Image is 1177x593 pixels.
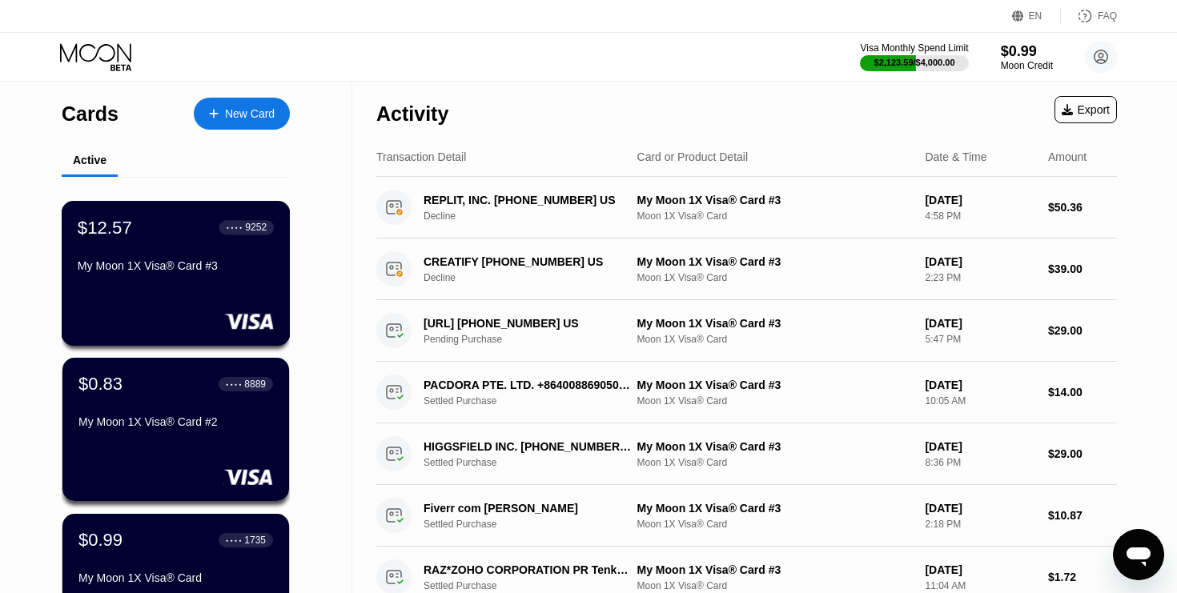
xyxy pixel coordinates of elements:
div: $12.57 [78,217,132,238]
div: Cards [62,102,119,126]
div: 8889 [244,379,266,390]
div: My Moon 1X Visa® Card #3 [637,440,913,453]
div: 2:23 PM [925,272,1035,283]
div: REPLIT, INC. [PHONE_NUMBER] USDeclineMy Moon 1X Visa® Card #3Moon 1X Visa® Card[DATE]4:58 PM$50.36 [376,177,1117,238]
div: [URL] [PHONE_NUMBER] US [424,317,631,330]
div: REPLIT, INC. [PHONE_NUMBER] US [424,194,631,206]
div: 10:05 AM [925,395,1035,407]
div: My Moon 1X Visa® Card [78,571,273,584]
div: My Moon 1X Visa® Card #3 [637,379,913,391]
div: Active [73,154,106,166]
div: $29.00 [1048,324,1117,337]
div: Fiverr com [PERSON_NAME] [424,502,631,515]
div: Transaction Detail [376,150,466,163]
div: Export [1054,96,1117,123]
div: [URL] [PHONE_NUMBER] USPending PurchaseMy Moon 1X Visa® Card #3Moon 1X Visa® Card[DATE]5:47 PM$29.00 [376,300,1117,362]
div: My Moon 1X Visa® Card #3 [78,259,274,272]
div: Settled Purchase [424,457,647,468]
div: $1.72 [1048,571,1117,583]
div: 9252 [245,222,267,233]
div: HIGGSFIELD INC. [PHONE_NUMBER] USSettled PurchaseMy Moon 1X Visa® Card #3Moon 1X Visa® Card[DATE]... [376,423,1117,485]
div: Activity [376,102,448,126]
div: Moon 1X Visa® Card [637,395,913,407]
div: 5:47 PM [925,334,1035,345]
div: ● ● ● ● [226,382,242,387]
div: Moon 1X Visa® Card [637,519,913,530]
div: EN [1012,8,1061,24]
div: My Moon 1X Visa® Card #3 [637,194,913,206]
div: Moon 1X Visa® Card [637,272,913,283]
div: Moon 1X Visa® Card [637,580,913,591]
div: Visa Monthly Spend Limit [860,42,968,54]
iframe: Button to launch messaging window [1113,529,1164,580]
div: Card or Product Detail [637,150,749,163]
div: Moon 1X Visa® Card [637,210,913,222]
div: 4:58 PM [925,210,1035,222]
div: $0.83● ● ● ●8889My Moon 1X Visa® Card #2 [62,358,289,501]
div: Decline [424,272,647,283]
div: $0.99 [78,530,123,551]
div: Moon Credit [1001,60,1053,71]
div: My Moon 1X Visa® Card #3 [637,317,913,330]
div: [DATE] [925,440,1035,453]
div: New Card [225,107,275,121]
div: 8:36 PM [925,457,1035,468]
div: $29.00 [1048,447,1117,460]
div: Decline [424,210,647,222]
div: [DATE] [925,317,1035,330]
div: $50.36 [1048,201,1117,214]
div: $14.00 [1048,386,1117,399]
div: $0.83 [78,374,123,395]
div: [DATE] [925,255,1035,268]
div: My Moon 1X Visa® Card #3 [637,563,913,576]
div: $0.99 [1001,43,1053,60]
div: PACDORA PTE. LTD. +864008869050SG [424,379,631,391]
div: My Moon 1X Visa® Card #3 [637,502,913,515]
div: [DATE] [925,563,1035,576]
div: Settled Purchase [424,580,647,591]
div: FAQ [1061,8,1117,24]
div: Export [1062,103,1110,116]
div: [DATE] [925,502,1035,515]
div: 11:04 AM [925,580,1035,591]
div: PACDORA PTE. LTD. +864008869050SGSettled PurchaseMy Moon 1X Visa® Card #3Moon 1X Visa® Card[DATE]... [376,362,1117,423]
div: Fiverr com [PERSON_NAME]Settled PurchaseMy Moon 1X Visa® Card #3Moon 1X Visa® Card[DATE]2:18 PM$1... [376,485,1117,547]
div: [DATE] [925,379,1035,391]
div: [DATE] [925,194,1035,206]
div: New Card [194,98,290,130]
div: $0.99Moon Credit [1001,43,1053,71]
div: Visa Monthly Spend Limit$2,123.59/$4,000.00 [860,42,968,71]
div: FAQ [1098,10,1117,22]
div: CREATIFY [PHONE_NUMBER] US [424,255,631,268]
div: Pending Purchase [424,334,647,345]
div: My Moon 1X Visa® Card #2 [78,415,273,428]
div: CREATIFY [PHONE_NUMBER] USDeclineMy Moon 1X Visa® Card #3Moon 1X Visa® Card[DATE]2:23 PM$39.00 [376,238,1117,300]
div: ● ● ● ● [227,225,243,230]
div: Settled Purchase [424,395,647,407]
div: My Moon 1X Visa® Card #3 [637,255,913,268]
div: 1735 [244,535,266,546]
div: Amount [1048,150,1087,163]
div: ● ● ● ● [226,538,242,543]
div: HIGGSFIELD INC. [PHONE_NUMBER] US [424,440,631,453]
div: Date & Time [925,150,986,163]
div: Settled Purchase [424,519,647,530]
div: Moon 1X Visa® Card [637,457,913,468]
div: $2,123.59 / $4,000.00 [874,58,955,67]
div: RAZ*ZOHO CORPORATION PR Tenkasi IN [424,563,631,576]
div: $39.00 [1048,262,1117,275]
div: $10.87 [1048,509,1117,522]
div: $12.57● ● ● ●9252My Moon 1X Visa® Card #3 [62,202,289,345]
div: EN [1029,10,1042,22]
div: Moon 1X Visa® Card [637,334,913,345]
div: 2:18 PM [925,519,1035,530]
